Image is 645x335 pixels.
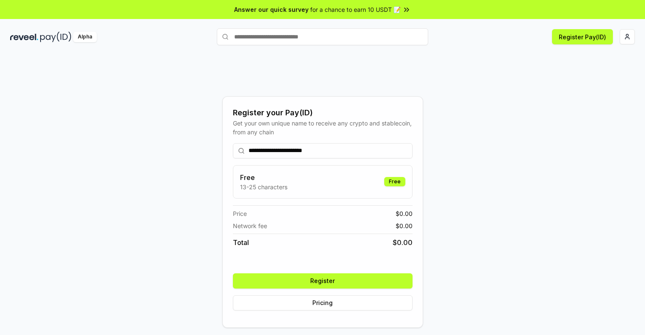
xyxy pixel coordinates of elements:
[233,209,247,218] span: Price
[233,237,249,248] span: Total
[233,119,413,136] div: Get your own unique name to receive any crypto and stablecoin, from any chain
[233,273,413,289] button: Register
[310,5,401,14] span: for a chance to earn 10 USDT 📝
[233,295,413,310] button: Pricing
[10,32,38,42] img: reveel_dark
[240,182,287,191] p: 13-25 characters
[393,237,413,248] span: $ 0.00
[234,5,309,14] span: Answer our quick survey
[396,209,413,218] span: $ 0.00
[233,107,413,119] div: Register your Pay(ID)
[384,177,405,186] div: Free
[73,32,97,42] div: Alpha
[240,172,287,182] h3: Free
[40,32,71,42] img: pay_id
[552,29,613,44] button: Register Pay(ID)
[233,221,267,230] span: Network fee
[396,221,413,230] span: $ 0.00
